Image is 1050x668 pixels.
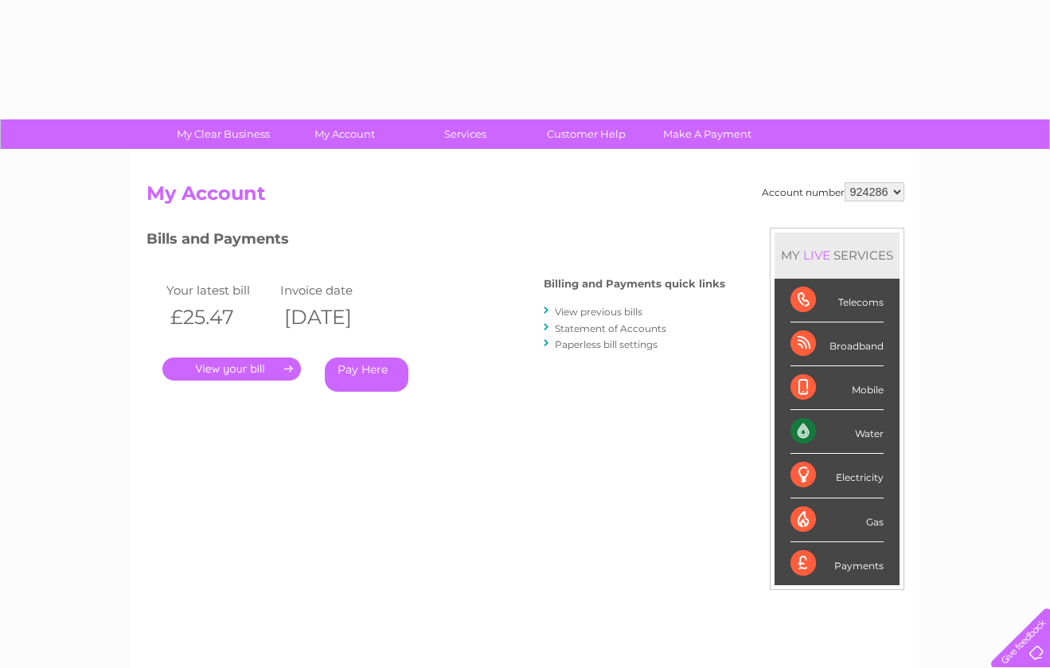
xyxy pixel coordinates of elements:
a: Statement of Accounts [555,322,666,334]
a: Services [400,119,531,149]
div: Electricity [790,454,884,498]
th: [DATE] [276,301,391,334]
td: Invoice date [276,279,391,301]
div: Water [790,410,884,454]
div: Mobile [790,366,884,410]
div: LIVE [800,248,833,263]
div: MY SERVICES [775,232,900,278]
a: My Clear Business [158,119,289,149]
a: Customer Help [521,119,652,149]
a: Pay Here [325,357,408,392]
div: Payments [790,542,884,585]
a: . [162,357,301,381]
h4: Billing and Payments quick links [544,278,725,290]
a: Make A Payment [642,119,773,149]
a: View previous bills [555,306,642,318]
th: £25.47 [162,301,277,334]
a: Paperless bill settings [555,338,658,350]
h3: Bills and Payments [146,228,725,256]
h2: My Account [146,182,904,213]
div: Gas [790,498,884,542]
div: Broadband [790,322,884,366]
td: Your latest bill [162,279,277,301]
div: Telecoms [790,279,884,322]
div: Account number [762,182,904,201]
a: My Account [279,119,410,149]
